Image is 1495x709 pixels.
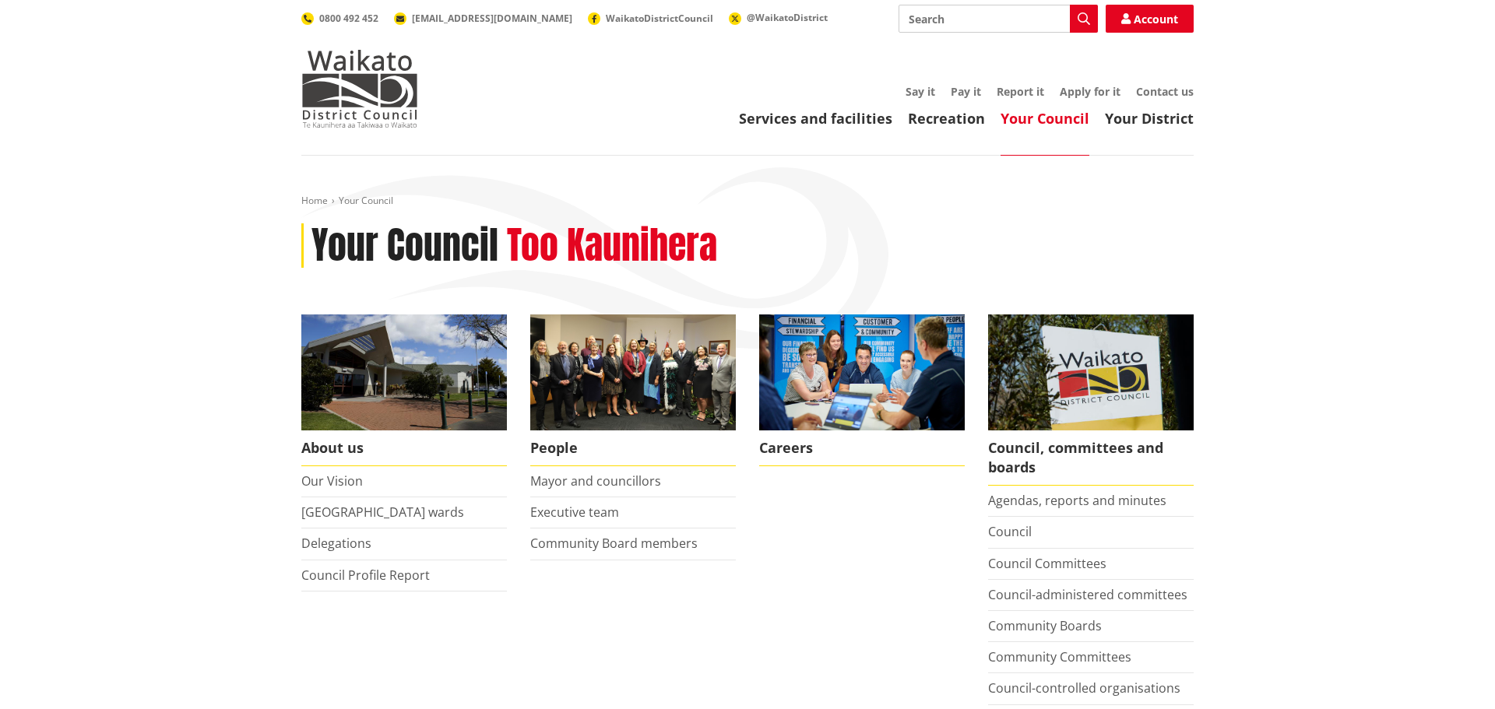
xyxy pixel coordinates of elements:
a: Council [988,523,1032,540]
h2: Too Kaunihera [507,223,717,269]
a: Council-administered committees [988,586,1187,603]
a: WaikatoDistrictCouncil [588,12,713,25]
a: Apply for it [1060,84,1120,99]
a: Delegations [301,535,371,552]
img: Office staff in meeting - Career page [759,314,965,430]
img: Waikato-District-Council-sign [988,314,1194,430]
a: Contact us [1136,84,1194,99]
a: @WaikatoDistrict [729,11,828,24]
span: WaikatoDistrictCouncil [606,12,713,25]
a: Community Boards [988,617,1102,634]
img: WDC Building 0015 [301,314,507,430]
span: Council, committees and boards [988,430,1194,486]
a: Executive team [530,504,619,521]
a: Recreation [908,109,985,128]
a: Home [301,194,328,207]
h1: Your Council [311,223,498,269]
nav: breadcrumb [301,195,1194,208]
a: Your District [1105,109,1194,128]
span: [EMAIL_ADDRESS][DOMAIN_NAME] [412,12,572,25]
a: Account [1106,5,1194,33]
img: 2022 Council [530,314,736,430]
a: Waikato-District-Council-sign Council, committees and boards [988,314,1194,486]
a: 0800 492 452 [301,12,378,25]
a: Community Committees [988,648,1131,665]
a: Community Board members [530,535,698,552]
span: People [530,430,736,466]
span: About us [301,430,507,466]
span: @WaikatoDistrict [747,11,828,24]
a: Say it [906,84,935,99]
a: WDC Building 0015 About us [301,314,507,466]
a: 2022 Council People [530,314,736,466]
a: Agendas, reports and minutes [988,492,1166,509]
a: Your Council [1001,109,1089,128]
input: Search input [899,5,1098,33]
span: Your Council [339,194,393,207]
a: Pay it [951,84,981,99]
span: Careers [759,430,965,466]
a: Careers [759,314,965,466]
a: Council-controlled organisations [988,679,1180,697]
a: Report it [997,84,1044,99]
a: Our Vision [301,472,363,490]
img: Waikato District Council - Te Kaunihera aa Takiwaa o Waikato [301,50,418,128]
span: 0800 492 452 [319,12,378,25]
a: Mayor and councillors [530,472,661,490]
a: Council Committees [988,555,1106,572]
a: [EMAIL_ADDRESS][DOMAIN_NAME] [394,12,572,25]
a: Council Profile Report [301,567,430,584]
a: Services and facilities [739,109,892,128]
a: [GEOGRAPHIC_DATA] wards [301,504,464,521]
